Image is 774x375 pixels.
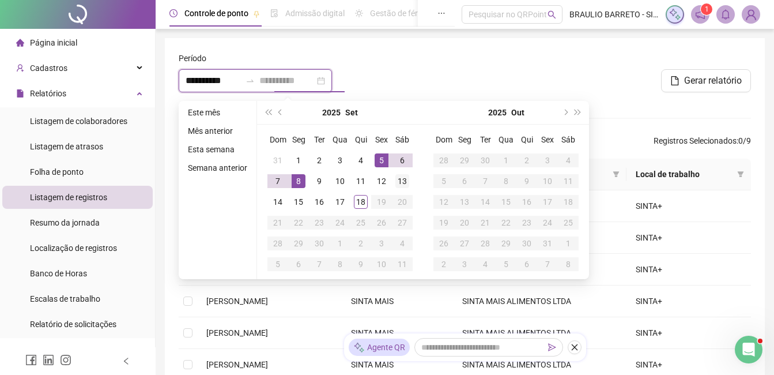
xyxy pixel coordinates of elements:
td: 2025-10-01 [330,233,350,254]
div: 28 [437,153,451,167]
div: 18 [354,195,368,209]
div: 6 [458,174,471,188]
div: 23 [312,216,326,230]
div: 24 [541,216,554,230]
div: 10 [333,174,347,188]
div: 7 [312,257,326,271]
td: 2025-10-28 [475,233,496,254]
td: 2025-09-16 [309,192,330,212]
td: 2025-09-25 [350,212,371,233]
span: Registros Selecionados [654,136,737,145]
span: Listagem de colaboradores [30,117,127,126]
td: 2025-10-31 [537,233,558,254]
div: 8 [333,257,347,271]
span: bell [720,9,731,20]
td: 2025-09-22 [288,212,309,233]
div: 17 [333,195,347,209]
span: user-add [16,64,24,72]
th: Ter [475,129,496,150]
div: 15 [499,195,513,209]
img: sparkle-icon.fc2bf0ac1784a2077858766a79e2daf3.svg [669,8,681,21]
div: 2 [437,257,451,271]
div: 19 [437,216,451,230]
td: 2025-09-11 [350,171,371,192]
span: Controle de ponto [184,9,248,18]
div: 26 [437,237,451,250]
li: Esta semana [183,142,252,156]
span: Listagem de atrasos [30,142,103,151]
span: notification [695,9,705,20]
td: 2025-10-15 [496,192,516,212]
td: 2025-10-21 [475,212,496,233]
td: SINTA MAIS ALIMENTOS LTDA [453,286,626,317]
td: 2025-11-03 [454,254,475,275]
div: 31 [271,153,285,167]
div: 27 [458,237,471,250]
div: 31 [541,237,554,250]
td: 2025-10-24 [537,212,558,233]
td: 2025-10-05 [267,254,288,275]
td: 2025-10-06 [288,254,309,275]
div: 5 [499,257,513,271]
div: 18 [561,195,575,209]
td: SINTA MAIS ALIMENTOS LTDA [453,317,626,349]
td: SINTA+ [626,317,751,349]
td: 2025-09-23 [309,212,330,233]
div: 7 [541,257,554,271]
div: 6 [520,257,534,271]
td: 2025-10-23 [516,212,537,233]
div: 1 [561,237,575,250]
span: file-done [270,9,278,17]
div: 2 [354,237,368,250]
span: [PERSON_NAME] [206,328,268,337]
td: 2025-09-13 [392,171,413,192]
button: super-next-year [572,101,584,124]
div: 29 [458,153,471,167]
td: 2025-10-11 [392,254,413,275]
div: 29 [292,237,305,250]
td: 2025-09-28 [267,233,288,254]
td: 2025-10-02 [516,150,537,171]
td: 2025-09-06 [392,150,413,171]
span: linkedin [43,354,54,366]
td: 2025-10-19 [433,212,454,233]
span: send [548,343,556,351]
div: 6 [395,153,409,167]
td: 2025-11-06 [516,254,537,275]
th: Sáb [392,129,413,150]
div: 23 [520,216,534,230]
span: [PERSON_NAME] [206,360,268,369]
div: 12 [437,195,451,209]
div: 14 [271,195,285,209]
td: 2025-09-27 [392,212,413,233]
td: 2025-09-30 [475,150,496,171]
td: 2025-10-22 [496,212,516,233]
td: 2025-10-08 [496,171,516,192]
td: 2025-09-17 [330,192,350,212]
td: 2025-09-03 [330,150,350,171]
img: 88797 [742,6,760,23]
td: SINTA+ [626,286,751,317]
div: 25 [561,216,575,230]
iframe: Intercom live chat [735,336,762,363]
td: 2025-11-07 [537,254,558,275]
span: filter [613,171,620,178]
div: 10 [541,174,554,188]
th: Dom [433,129,454,150]
td: SINTA MAIS [342,286,453,317]
div: 16 [520,195,534,209]
td: 2025-10-03 [537,150,558,171]
td: 2025-09-01 [288,150,309,171]
button: prev-year [274,101,287,124]
span: sun [355,9,363,17]
span: facebook [25,354,37,366]
span: Folha de ponto [30,167,84,177]
span: Cadastros [30,63,67,73]
td: 2025-09-04 [350,150,371,171]
td: 2025-10-10 [371,254,392,275]
td: 2025-10-01 [496,150,516,171]
td: 2025-09-02 [309,150,330,171]
span: Período [179,52,206,65]
td: 2025-11-04 [475,254,496,275]
span: Local de trabalho [636,168,733,181]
